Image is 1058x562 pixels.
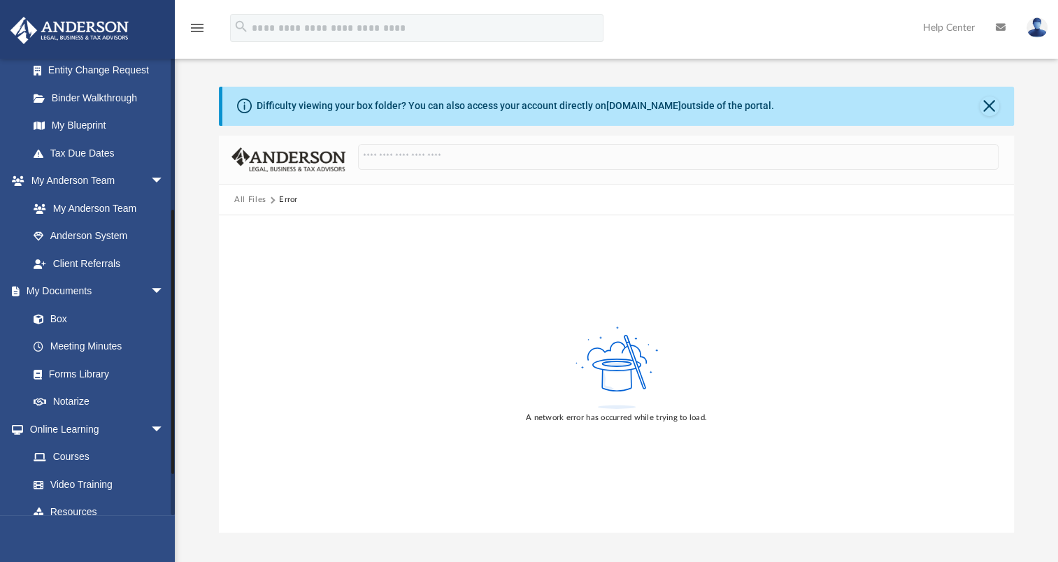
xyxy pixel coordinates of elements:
[189,20,206,36] i: menu
[279,194,297,206] div: Error
[10,167,178,195] a: My Anderson Teamarrow_drop_down
[20,443,178,471] a: Courses
[20,222,178,250] a: Anderson System
[10,415,178,443] a: Online Learningarrow_drop_down
[234,194,266,206] button: All Files
[20,305,171,333] a: Box
[606,100,681,111] a: [DOMAIN_NAME]
[526,412,707,424] div: A network error has occurred while trying to load.
[20,112,178,140] a: My Blueprint
[358,144,999,171] input: Search files and folders
[980,96,999,116] button: Close
[6,17,133,44] img: Anderson Advisors Platinum Portal
[150,278,178,306] span: arrow_drop_down
[20,498,178,526] a: Resources
[1027,17,1048,38] img: User Pic
[20,57,185,85] a: Entity Change Request
[20,84,185,112] a: Binder Walkthrough
[20,250,178,278] a: Client Referrals
[150,415,178,444] span: arrow_drop_down
[20,470,171,498] a: Video Training
[10,278,178,305] a: My Documentsarrow_drop_down
[20,139,185,167] a: Tax Due Dates
[150,167,178,196] span: arrow_drop_down
[20,360,171,388] a: Forms Library
[257,99,774,113] div: Difficulty viewing your box folder? You can also access your account directly on outside of the p...
[189,27,206,36] a: menu
[20,333,178,361] a: Meeting Minutes
[20,194,171,222] a: My Anderson Team
[234,19,249,34] i: search
[20,388,178,416] a: Notarize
